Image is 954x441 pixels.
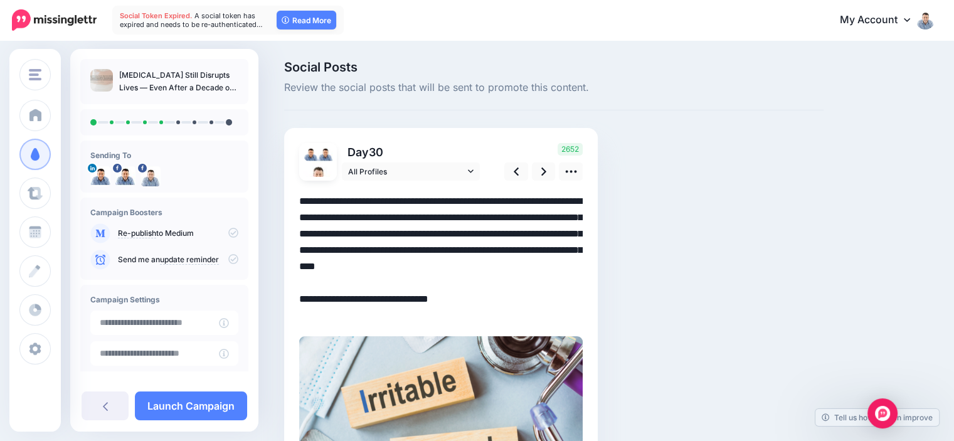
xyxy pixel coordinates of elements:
[284,80,824,96] span: Review the social posts that will be sent to promote this content.
[342,162,480,181] a: All Profiles
[90,295,238,304] h4: Campaign Settings
[277,11,336,29] a: Read More
[90,151,238,160] h4: Sending To
[318,147,333,162] img: 309200387_519672403502646_6161380842403599828_n-bsa138806.jpg
[12,9,97,31] img: Missinglettr
[119,69,238,94] p: [MEDICAL_DATA] Still Disrupts Lives — Even After a Decade of Progress
[815,409,939,426] a: Tell us how we can improve
[342,143,482,161] p: Day
[118,228,156,238] a: Re-publish
[90,208,238,217] h4: Campaign Boosters
[867,398,898,428] div: Open Intercom Messenger
[827,5,935,36] a: My Account
[90,166,110,186] img: 1664260757439-80220.png
[303,147,318,162] img: 1664260757439-80220.png
[90,69,113,92] img: e6466834a6644ceb9fc4310a04e88a81_thumb.jpg
[120,11,263,29] span: A social token has expired and needs to be re-authenticated…
[118,254,238,265] p: Send me an
[348,165,465,178] span: All Profiles
[303,162,333,192] img: 314711257_591634639425664_4253036275454092205_n-bsa138807.jpg
[558,143,583,156] span: 2652
[29,69,41,80] img: menu.png
[284,61,824,73] span: Social Posts
[160,255,219,265] a: update reminder
[120,11,193,20] span: Social Token Expired.
[115,166,135,186] img: 309200387_519672403502646_6161380842403599828_n-bsa138806.jpg
[140,166,161,186] img: 314711257_591634639425664_4253036275454092205_n-bsa138807.jpg
[118,228,238,239] p: to Medium
[369,146,383,159] span: 30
